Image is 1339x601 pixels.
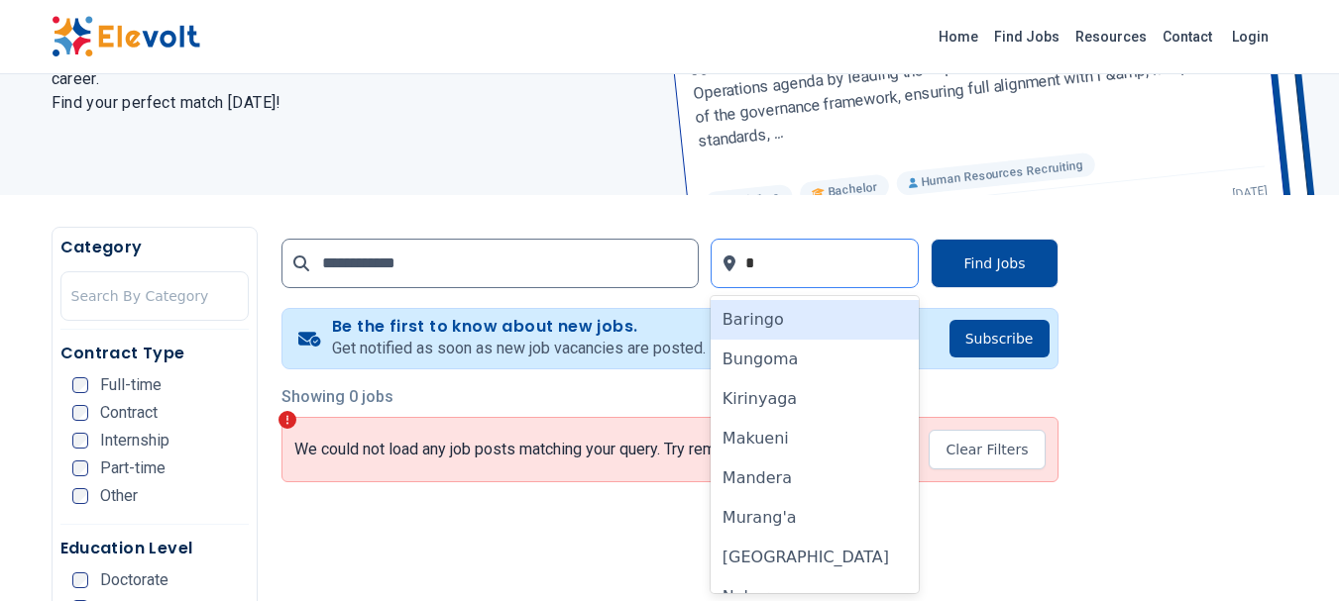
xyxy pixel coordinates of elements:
[332,337,706,360] p: Get notified as soon as new job vacancies are posted.
[1067,21,1155,52] a: Resources
[100,488,138,504] span: Other
[100,572,168,588] span: Doctorate
[72,405,88,421] input: Contract
[931,21,986,52] a: Home
[711,538,920,577] div: [GEOGRAPHIC_DATA]
[711,340,920,379] div: Bungoma
[100,377,162,393] span: Full-time
[1240,506,1339,601] iframe: Chat Widget
[100,405,158,421] span: Contract
[72,488,88,504] input: Other
[711,379,920,419] div: Kirinyaga
[281,385,1059,409] p: Showing 0 jobs
[72,460,88,476] input: Part-time
[100,460,166,476] span: Part-time
[1155,21,1220,52] a: Contact
[60,537,249,560] h5: Education Level
[711,300,920,340] div: Baringo
[949,320,1050,357] button: Subscribe
[1220,17,1281,56] a: Login
[100,433,169,449] span: Internship
[711,419,920,458] div: Makueni
[711,458,920,498] div: Mandera
[72,377,88,393] input: Full-time
[332,317,706,337] h4: Be the first to know about new jobs.
[986,21,1067,52] a: Find Jobs
[72,433,88,449] input: Internship
[60,236,249,259] h5: Category
[52,44,646,115] h2: Explore exciting roles with leading companies and take the next big step in your career. Find you...
[929,430,1045,469] button: Clear Filters
[72,572,88,588] input: Doctorate
[931,239,1058,288] button: Find Jobs
[60,342,249,365] h5: Contract Type
[294,440,833,459] p: We could not load any job posts matching your query. Try removing the filters...
[711,498,920,538] div: Murang'a
[52,16,200,57] img: Elevolt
